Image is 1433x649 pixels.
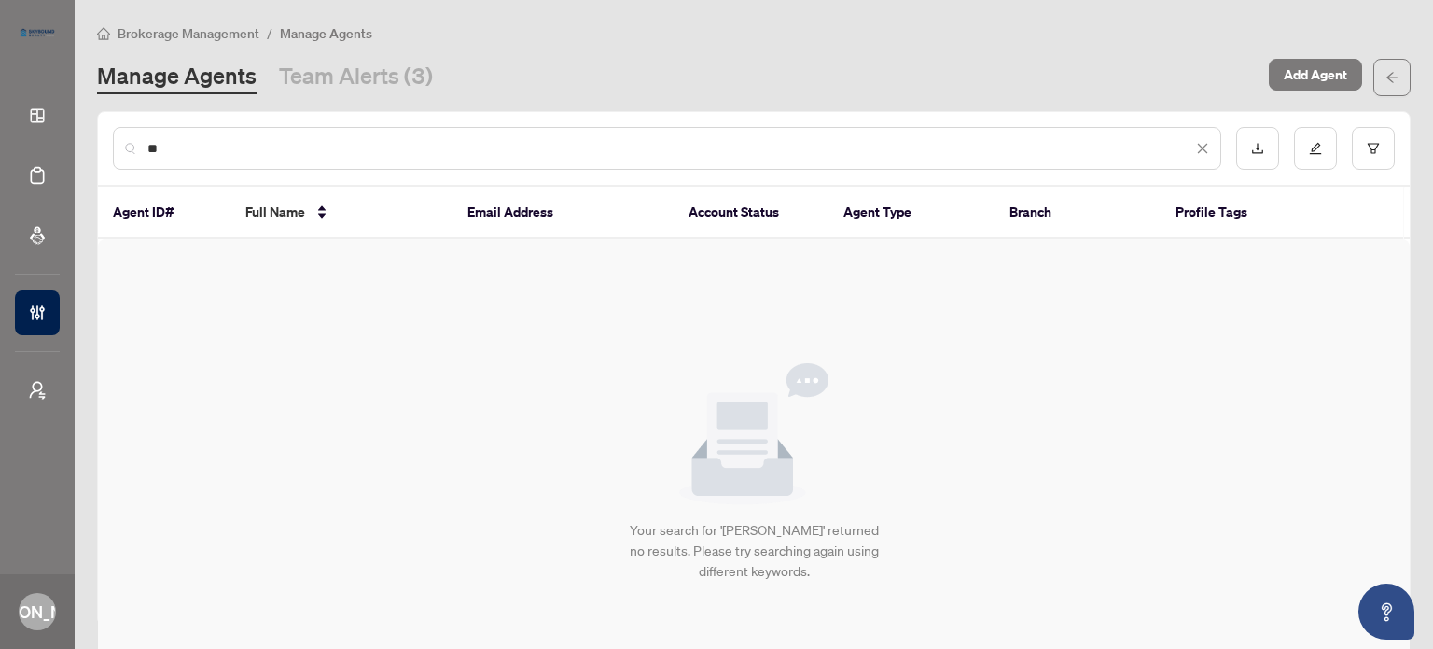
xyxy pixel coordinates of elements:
[118,25,259,42] span: Brokerage Management
[1161,187,1349,239] th: Profile Tags
[679,363,828,505] img: Null State Icon
[1236,127,1279,170] button: download
[1358,584,1414,640] button: Open asap
[674,187,828,239] th: Account Status
[245,202,305,222] span: Full Name
[98,187,230,239] th: Agent ID#
[1294,127,1337,170] button: edit
[1269,59,1362,91] button: Add Agent
[279,61,433,94] a: Team Alerts (3)
[1385,71,1398,84] span: arrow-left
[1196,142,1209,155] span: close
[230,187,452,239] th: Full Name
[828,187,995,239] th: Agent Type
[1367,142,1380,155] span: filter
[280,25,372,42] span: Manage Agents
[97,27,110,40] span: home
[267,22,272,44] li: /
[1284,60,1347,90] span: Add Agent
[15,23,60,42] img: logo
[628,520,881,582] div: Your search for '[PERSON_NAME]' returned no results. Please try searching again using different k...
[452,187,674,239] th: Email Address
[1251,142,1264,155] span: download
[28,381,47,400] span: user-switch
[97,61,257,94] a: Manage Agents
[1352,127,1395,170] button: filter
[995,187,1161,239] th: Branch
[1309,142,1322,155] span: edit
